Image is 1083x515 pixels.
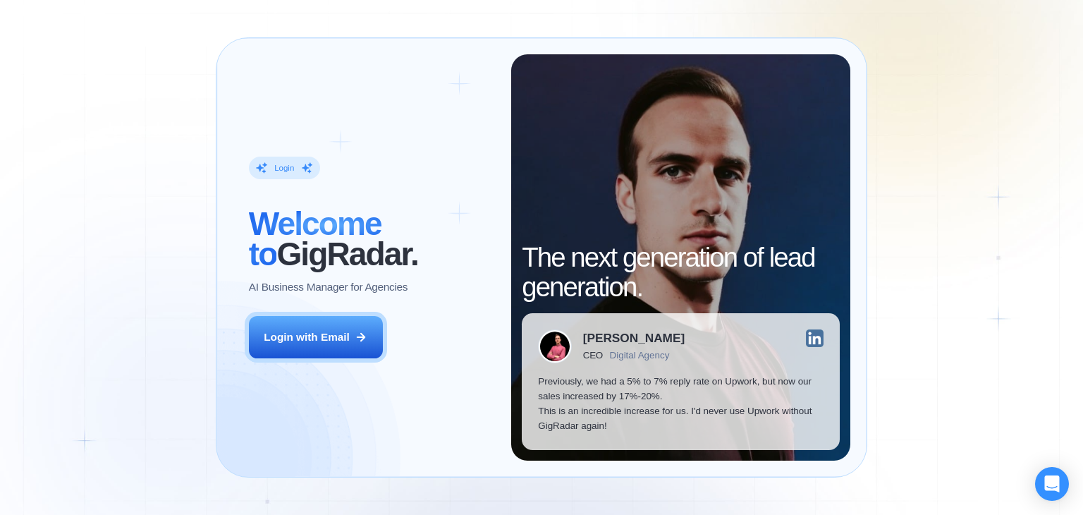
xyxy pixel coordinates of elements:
div: CEO [583,350,603,360]
div: Digital Agency [610,350,670,360]
div: Login with Email [264,329,350,344]
button: Login with Email [249,316,383,358]
p: AI Business Manager for Agencies [249,279,408,294]
p: Previously, we had a 5% to 7% reply rate on Upwork, but now our sales increased by 17%-20%. This ... [538,374,824,434]
div: Login [274,163,294,174]
div: Open Intercom Messenger [1035,467,1069,501]
h2: The next generation of lead generation. [522,243,840,302]
div: [PERSON_NAME] [583,332,685,344]
h2: ‍ GigRadar. [249,209,495,268]
span: Welcome to [249,205,381,272]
